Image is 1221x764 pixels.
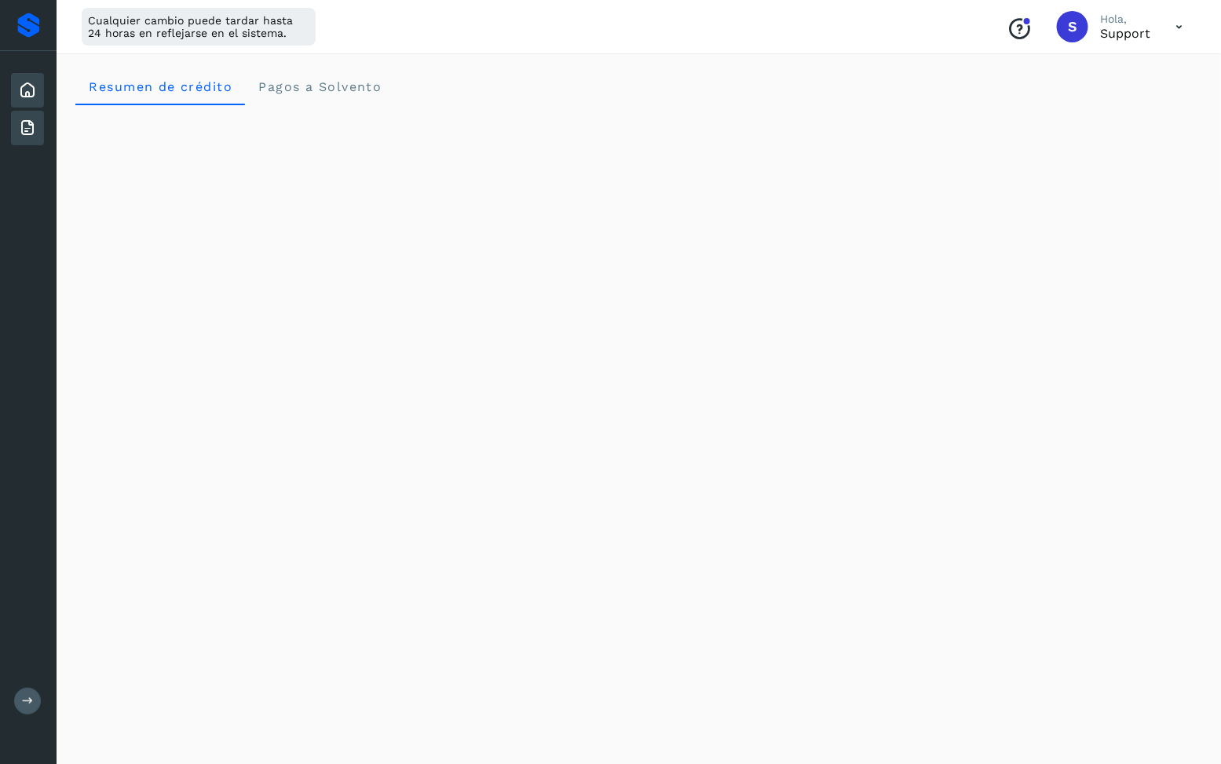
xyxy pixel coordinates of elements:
span: Pagos a Solvento [258,79,382,94]
div: Facturas [11,111,44,145]
p: Hola, [1101,13,1151,26]
div: Cualquier cambio puede tardar hasta 24 horas en reflejarse en el sistema. [82,8,316,46]
span: Resumen de crédito [88,79,232,94]
div: Inicio [11,73,44,108]
p: Support [1101,26,1151,41]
